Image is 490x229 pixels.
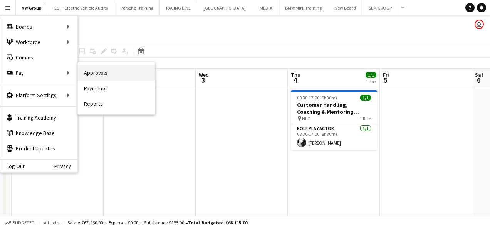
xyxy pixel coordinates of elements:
[0,110,77,125] a: Training Academy
[0,19,77,34] div: Boards
[366,72,376,78] span: 1/1
[78,65,155,81] a: Approvals
[198,76,209,84] span: 3
[0,65,77,81] div: Pay
[291,90,377,150] app-job-card: 08:30-17:00 (8h30m)1/1Customer Handling, Coaching & Mentoring Course Code: GTMA0523F.01 NLC1 Role...
[67,220,247,226] div: Salary £67 960.00 + Expenses £0.00 + Subsistence £155.00 =
[160,0,197,15] button: RACING LINE
[279,0,328,15] button: BMW MINI Training
[366,79,376,84] div: 1 Job
[78,96,155,111] a: Reports
[475,71,483,78] span: Sat
[291,101,377,115] h3: Customer Handling, Coaching & Mentoring Course Code: GTMA0523F.01
[291,124,377,150] app-card-role: Role Play Actor1/108:30-17:00 (8h30m)[PERSON_NAME]
[199,71,209,78] span: Wed
[12,220,35,226] span: Budgeted
[474,76,483,84] span: 6
[78,81,155,96] a: Payments
[290,76,300,84] span: 4
[383,71,389,78] span: Fri
[16,0,48,15] button: VW Group
[475,20,484,29] app-user-avatar: Lisa Fretwell
[302,116,310,121] span: NLC
[0,125,77,141] a: Knowledge Base
[291,71,300,78] span: Thu
[0,50,77,65] a: Comms
[48,0,114,15] button: EST - Electric Vehicle Audits
[54,163,77,169] a: Privacy
[42,220,61,226] span: All jobs
[0,34,77,50] div: Workforce
[362,0,398,15] button: SLM GROUP
[360,95,371,101] span: 1/1
[114,0,160,15] button: Porsche Training
[197,0,252,15] button: [GEOGRAPHIC_DATA]
[297,95,337,101] span: 08:30-17:00 (8h30m)
[188,220,247,226] span: Total Budgeted £68 115.00
[328,0,362,15] button: New Board
[252,0,279,15] button: IMEDIA
[360,116,371,121] span: 1 Role
[0,163,25,169] a: Log Out
[382,76,389,84] span: 5
[0,141,77,156] a: Product Updates
[4,219,36,227] button: Budgeted
[0,88,77,103] div: Platform Settings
